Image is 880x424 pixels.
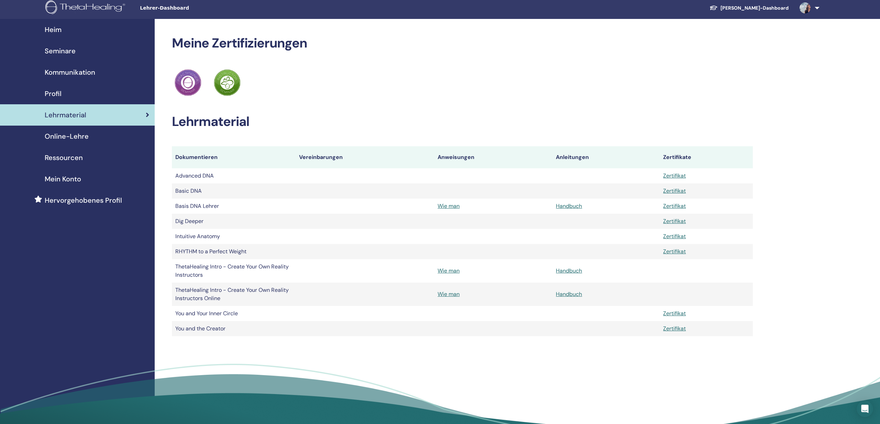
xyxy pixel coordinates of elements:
[663,325,686,332] a: Zertifikat
[663,187,686,194] a: Zertifikat
[663,218,686,225] a: Zertifikat
[663,310,686,317] a: Zertifikat
[45,131,89,141] span: Online-Lehre
[172,244,296,259] td: RHYTHM to a Perfect Weight
[172,114,753,130] h2: Lehrmaterial
[552,146,660,168] th: Anleitungen
[172,183,296,199] td: Basic DNA
[140,4,243,12] span: Lehrer-Dashboard
[45,110,86,120] span: Lehrmaterial
[45,195,122,205] span: Hervorgehobenes Profil
[556,290,582,298] a: Handbuch
[45,152,83,163] span: Ressourcen
[438,290,460,298] a: Wie man
[704,2,794,14] a: [PERSON_NAME]-Dashboard
[709,5,718,11] img: graduation-cap-white.svg
[556,267,582,274] a: Handbuch
[172,259,296,283] td: ThetaHealing Intro - Create Your Own Reality Instructors
[172,199,296,214] td: Basis DNA Lehrer
[663,202,686,210] a: Zertifikat
[857,401,873,417] div: Open Intercom Messenger
[172,146,296,168] th: Dokumentieren
[172,229,296,244] td: Intuitive Anatomy
[214,69,241,96] img: Practitioner
[800,2,811,13] img: default.jpg
[434,146,552,168] th: Anweisungen
[663,172,686,179] a: Zertifikat
[172,321,296,336] td: You and the Creator
[172,168,296,183] td: Advanced DNA
[438,202,460,210] a: Wie man
[172,283,296,306] td: ThetaHealing Intro - Create Your Own Reality Instructors Online
[45,46,76,56] span: Seminare
[172,214,296,229] td: Dig Deeper
[172,35,753,51] h2: Meine Zertifizierungen
[175,69,201,96] img: Practitioner
[45,88,62,99] span: Profil
[45,0,128,16] img: logo.png
[45,174,81,184] span: Mein Konto
[556,202,582,210] a: Handbuch
[45,24,62,35] span: Heim
[663,248,686,255] a: Zertifikat
[296,146,434,168] th: Vereinbarungen
[45,67,95,77] span: Kommunikation
[172,306,296,321] td: You and Your Inner Circle
[660,146,753,168] th: Zertifikate
[663,233,686,240] a: Zertifikat
[438,267,460,274] a: Wie man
